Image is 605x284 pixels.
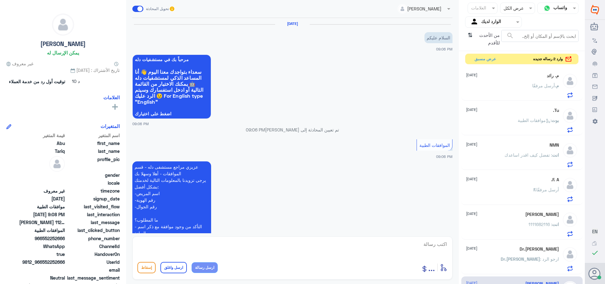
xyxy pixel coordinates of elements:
[562,177,578,193] img: defaultAdmin.png
[501,256,540,262] span: Dr.[PERSON_NAME]
[528,222,552,227] span: : 1111682116
[553,108,559,113] h5: Tu.
[466,107,477,113] span: [DATE]
[66,227,120,234] span: last_clicked_button
[66,259,120,265] span: UserId
[19,140,65,147] span: Abu
[66,267,120,273] span: email
[502,30,578,42] input: ابحث بالإسم أو المكان أو إلخ..
[562,142,578,158] img: defaultAdmin.png
[518,118,551,123] span: : موافقات الطبية
[551,118,559,123] span: بوت
[66,219,120,226] span: last_message
[66,203,120,210] span: last_visited_flow
[592,228,598,235] button: EN
[466,142,477,147] span: [DATE]
[540,256,559,262] span: : ارجو الرد
[146,6,169,12] span: تحويل المحادثة
[552,222,559,227] span: انت
[19,172,65,178] span: null
[19,243,65,250] span: 2
[66,172,120,178] span: gender
[589,268,601,280] button: الصورة الشخصية
[419,142,450,148] span: الموافقات الطبية
[135,57,209,62] span: مرحباً بك في مستشفيات دله
[436,47,452,51] span: 09:06 PM
[562,246,578,262] img: defaultAdmin.png
[525,212,559,217] h5: فهد الحارثي
[19,259,65,265] span: 9812_966552252666
[591,249,599,257] i: check
[19,132,65,139] span: قيمة المتغير
[52,14,74,35] img: defaultAdmin.png
[506,32,514,39] span: search
[562,108,578,124] img: defaultAdmin.png
[551,177,559,183] h5: F. A.
[19,180,65,186] span: null
[66,235,120,242] span: phone_number
[132,121,149,126] span: 09:06 PM
[66,275,120,281] span: last_message_sentiment
[19,251,65,258] span: true
[66,132,120,139] span: اسم المتغير
[533,187,536,192] span: F.
[135,111,209,116] span: اضغط على اختيارك
[19,235,65,242] span: 966552252666
[132,126,452,133] p: تم تعيين المحادثة إلى [PERSON_NAME]
[470,17,480,27] img: yourInbox.svg
[66,156,120,171] span: profile_pic
[66,140,120,147] span: first_name
[472,54,499,64] button: عرض مسبق
[428,260,435,275] button: ...
[6,67,120,73] span: تاريخ الأشتراك : [DATE]
[40,40,86,48] h5: [PERSON_NAME]
[66,180,120,186] span: locale
[536,187,559,192] span: أرسل مرفقًا
[66,148,120,154] span: last_name
[466,211,477,217] span: [DATE]
[275,21,310,26] h6: [DATE]
[66,251,120,258] span: HandoverOn
[533,56,563,62] span: وارد 2 رساله جديده
[591,5,599,15] img: Widebot Logo
[19,195,65,202] span: 2025-09-29T18:06:10.54Z
[66,211,120,218] span: last_interaction
[19,267,65,273] span: null
[466,246,477,251] span: [DATE]
[19,275,65,281] span: 0
[19,211,65,218] span: 2025-09-29T18:08:23.744Z
[66,243,120,250] span: ChannelId
[475,30,501,48] span: من الأحدث للأقدم
[6,60,33,67] span: غير معروف
[436,154,452,159] span: 09:06 PM
[468,30,473,46] i: ⇅
[550,142,559,148] h5: NMN
[137,262,156,273] button: إسقاط
[103,95,120,100] h6: العلامات
[547,73,559,78] h5: م. رائد
[192,262,218,273] button: ارسل رسالة
[428,262,435,273] span: ...
[66,188,120,194] span: timezone
[135,69,209,105] span: سعداء بتواجدك معنا اليوم 👋 أنا المساعد الذكي لمستشفيات دله 🤖 يمكنك الاختيار من القائمة التالية أو...
[562,73,578,89] img: defaultAdmin.png
[555,83,559,88] span: م.
[19,203,65,210] span: موافقات الطبية
[160,262,187,273] button: ارسل واغلق
[562,212,578,228] img: defaultAdmin.png
[532,83,555,88] span: أرسل مرفقًا
[101,123,120,129] h6: المتغيرات
[504,152,552,158] span: : تفضل كيف اقدر اساعدك
[506,31,514,41] button: search
[246,127,265,132] span: 09:06 PM
[19,188,65,194] span: غير معروف
[9,78,65,85] span: توقيت أول رد من خدمة العملاء
[19,148,65,154] span: Tariq
[49,156,65,172] img: defaultAdmin.png
[67,76,84,87] span: 10 د
[542,3,552,13] img: whatsapp.png
[19,227,65,234] span: الموافقات الطبية
[466,72,477,78] span: [DATE]
[466,176,477,182] span: [DATE]
[66,195,120,202] span: signup_date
